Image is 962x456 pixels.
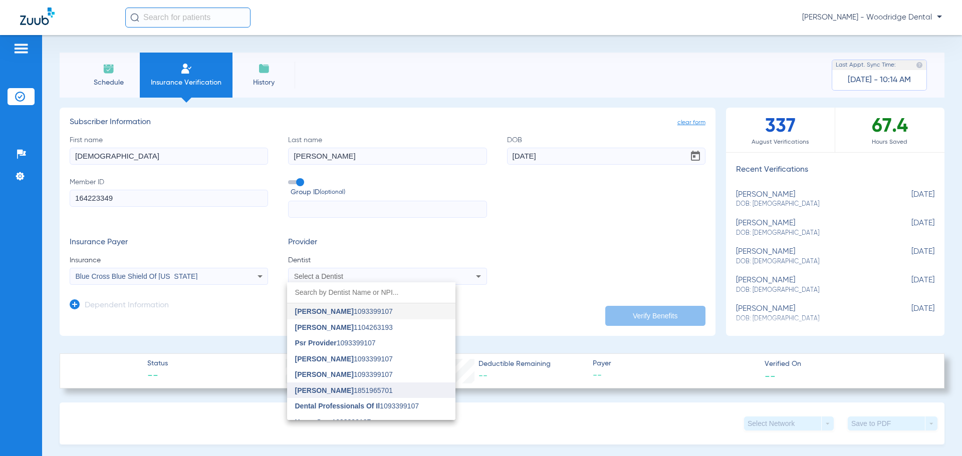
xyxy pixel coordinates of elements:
[295,418,332,426] span: Home Care
[295,307,354,315] span: [PERSON_NAME]
[295,386,354,394] span: [PERSON_NAME]
[295,371,393,378] span: 1093399107
[295,402,419,409] span: 1093399107
[295,339,376,346] span: 1093399107
[295,387,393,394] span: 1851965701
[295,355,354,363] span: [PERSON_NAME]
[295,339,337,347] span: Psr Provider
[295,418,371,425] span: 1093399107
[295,308,393,315] span: 1093399107
[295,323,354,331] span: [PERSON_NAME]
[295,370,354,378] span: [PERSON_NAME]
[295,402,380,410] span: Dental Professionals Of Il
[287,282,455,303] input: dropdown search
[295,355,393,362] span: 1093399107
[295,324,393,331] span: 1104263193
